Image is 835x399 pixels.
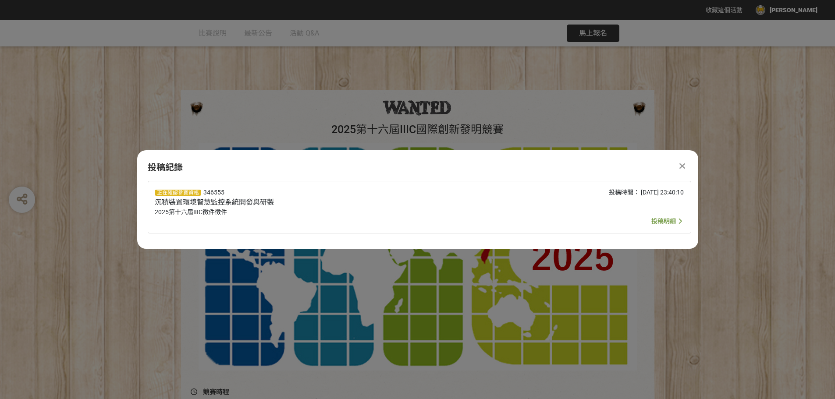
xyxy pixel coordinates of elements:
button: 馬上報名 [567,25,619,42]
span: 2025第十六屆IIIC徵件徵件 [155,208,227,215]
img: 2025第十六屆IIIC國際創新發明競賽 [383,100,452,116]
img: 2025第十六屆IIIC國際創新發明競賽 [199,143,637,371]
h1: 2025第十六屆IIIC國際創新發明競賽 [190,123,646,136]
span: 最新公告 [244,29,272,37]
span: 正在確認參賽資格 [155,190,201,196]
a: 比賽說明 [199,20,227,46]
a: 最新公告 [244,20,272,46]
div: 投稿紀錄 [148,161,688,174]
span: 投稿時間： [DATE] 23:40:10 [609,189,684,196]
span: 收藏這個活動 [706,7,743,14]
span: 沉積裝置環境智慧監控系統開發與研製 [155,198,274,206]
span: 比賽說明 [199,29,227,37]
span: 投稿明細 [651,218,676,225]
a: 活動 Q&A [290,20,319,46]
span: 346555 [203,189,224,196]
span: 馬上報名 [579,29,607,37]
span: 競賽時程 [203,388,229,396]
span: 活動 Q&A [290,29,319,37]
